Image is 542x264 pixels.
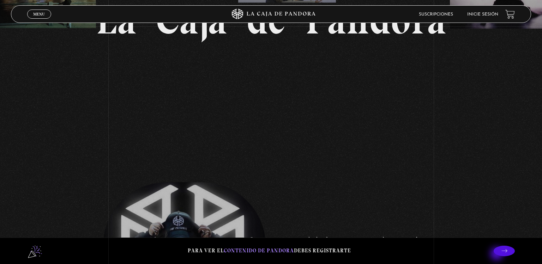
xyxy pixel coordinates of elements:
[33,12,45,16] span: Menu
[31,18,48,23] span: Cerrar
[505,9,515,19] a: View your shopping cart
[188,246,351,256] p: Para ver el debes registrarte
[419,12,453,17] a: Suscripciones
[224,247,294,254] span: contenido de Pandora
[467,12,498,17] a: Inicie sesión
